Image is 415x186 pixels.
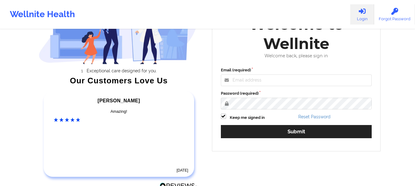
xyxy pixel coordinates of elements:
span: [PERSON_NAME] [98,98,140,103]
a: Forgot Password [374,4,415,25]
div: Welcome back, please sign in [217,53,376,59]
div: Amazing! [54,108,184,115]
label: Email (required) [221,67,372,73]
div: Our Customers Love Us [39,78,199,84]
a: Reset Password [298,114,331,119]
div: Welcome to Wellnite [217,15,376,53]
button: Submit [221,125,372,138]
label: Password (required) [221,90,372,97]
a: Login [350,4,374,25]
input: Email address [221,74,372,86]
label: Keep me signed in [230,115,265,121]
li: Exceptional care designed for you. [44,68,199,73]
time: [DATE] [177,168,188,173]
